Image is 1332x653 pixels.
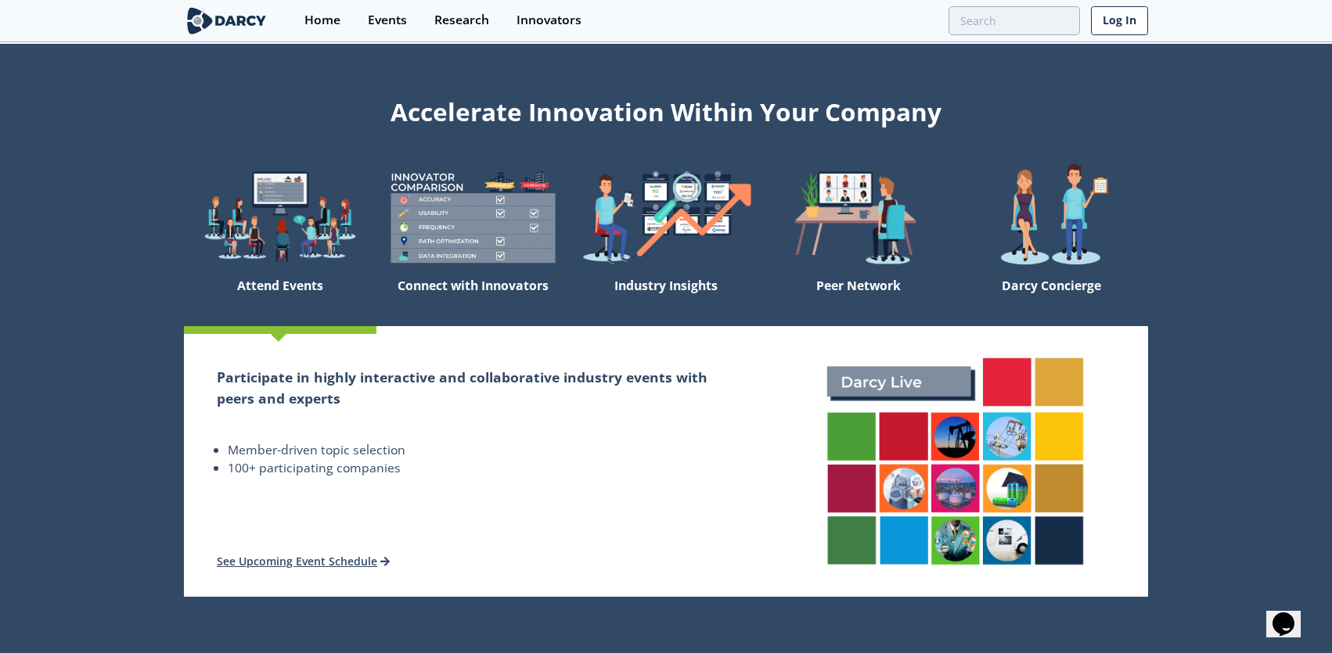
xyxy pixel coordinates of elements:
div: Industry Insights [570,271,762,326]
img: welcome-attend-b816887fc24c32c29d1763c6e0ddb6e6.png [762,163,955,271]
a: See Upcoming Event Schedule [217,554,390,569]
div: Research [434,14,489,27]
div: Peer Network [762,271,955,326]
li: 100+ participating companies [228,459,729,478]
li: Member-driven topic selection [228,441,729,460]
div: Home [304,14,340,27]
img: logo-wide.svg [184,7,269,34]
div: Innovators [517,14,581,27]
div: Connect with Innovators [376,271,569,326]
h2: Participate in highly interactive and collaborative industry events with peers and experts [217,367,729,408]
img: welcome-explore-560578ff38cea7c86bcfe544b5e45342.png [184,163,376,271]
input: Advanced Search [949,6,1080,35]
div: Events [368,14,407,27]
img: welcome-concierge-wide-20dccca83e9cbdbb601deee24fb8df72.png [956,163,1148,271]
img: attend-events-831e21027d8dfeae142a4bc70e306247.png [811,342,1100,582]
div: Darcy Concierge [956,271,1148,326]
div: Accelerate Innovation Within Your Company [184,88,1148,130]
img: welcome-compare-1b687586299da8f117b7ac84fd957760.png [376,163,569,271]
img: welcome-find-a12191a34a96034fcac36f4ff4d37733.png [570,163,762,271]
a: Log In [1091,6,1148,35]
div: Attend Events [184,271,376,326]
iframe: chat widget [1266,590,1316,637]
